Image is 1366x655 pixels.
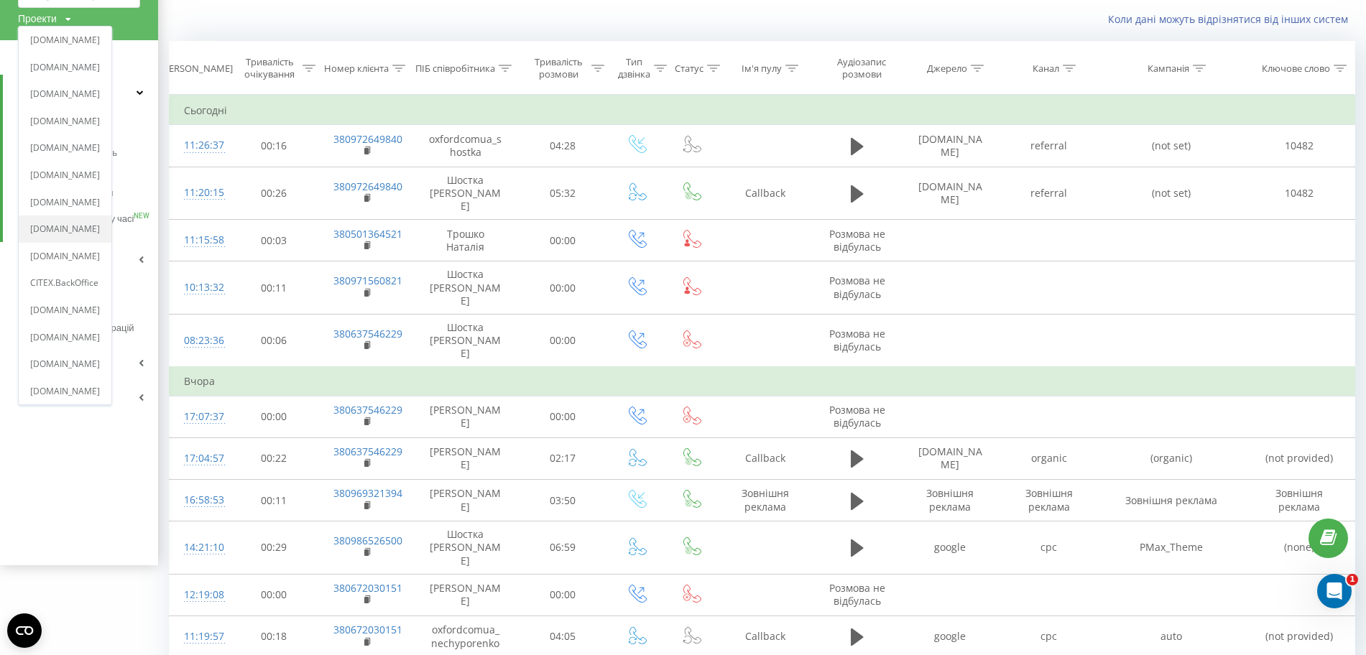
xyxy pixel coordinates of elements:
td: Callback [718,437,813,479]
td: 00:00 [517,261,608,315]
a: 380971560821 [333,274,402,287]
div: Статус [675,62,703,75]
td: (not set) [1099,125,1245,167]
a: 380672030151 [333,581,402,595]
span: Розмова не відбулась [829,327,885,353]
td: organic [1000,437,1098,479]
td: (none) [1245,521,1355,575]
td: Зовнішня реклама [1099,480,1245,521]
div: 11:15:58 [184,226,213,254]
a: CITEX.BackOffice [30,278,100,289]
td: 00:00 [517,574,608,615]
div: 17:07:37 [184,403,213,431]
div: 17:04:57 [184,445,213,473]
td: 03:50 [517,480,608,521]
div: Джерело [927,62,967,75]
a: [DOMAIN_NAME] [30,197,100,208]
td: 00:00 [228,574,319,615]
td: [PERSON_NAME] [415,480,517,521]
div: Ключове слово [1262,62,1330,75]
a: 380969321394 [333,486,402,500]
td: Зовнішня реклама [718,480,813,521]
td: Шостка [PERSON_NAME] [415,314,517,367]
td: [DOMAIN_NAME] [901,167,1000,220]
td: 00:11 [228,480,319,521]
td: Сьогодні [170,96,1355,125]
td: 00:00 [228,396,319,437]
a: 380972649840 [333,132,402,146]
a: [DOMAIN_NAME] [30,386,100,397]
td: google [901,521,1000,575]
td: [PERSON_NAME] [415,574,517,615]
td: 00:16 [228,125,319,167]
span: 1 [1347,574,1358,585]
div: 11:19:57 [184,623,213,651]
td: referral [1000,167,1098,220]
a: 380637546229 [333,445,402,458]
div: 11:26:37 [184,131,213,159]
a: 380972649840 [333,180,402,193]
td: [PERSON_NAME] [415,437,517,479]
div: 16:58:53 [184,486,213,514]
a: [DOMAIN_NAME] [30,89,100,101]
iframe: Intercom live chat [1317,574,1352,608]
td: 00:00 [517,396,608,437]
td: 02:17 [517,437,608,479]
div: 08:23:36 [184,327,213,355]
a: 380672030151 [333,623,402,636]
div: Тип дзвінка [618,56,650,80]
td: [DOMAIN_NAME] [901,125,1000,167]
a: [DOMAIN_NAME] [30,34,100,46]
a: 380637546229 [333,403,402,417]
td: 00:00 [517,314,608,367]
div: Проекти [18,11,57,26]
td: referral [1000,125,1098,167]
div: 10:13:32 [184,274,213,302]
div: Кампанія [1148,62,1189,75]
td: Зовнішня реклама [1000,480,1098,521]
div: Канал [1033,62,1059,75]
td: 00:00 [517,220,608,261]
a: [DOMAIN_NAME] [30,116,100,127]
div: Аудіозапис розмови [826,56,897,80]
div: [PERSON_NAME] [160,62,233,75]
td: cpc [1000,521,1098,575]
td: Зовнішня реклама [901,480,1000,521]
a: Коли дані можуть відрізнятися вiд інших систем [1108,12,1355,26]
td: oxfordcomua_shostka [415,125,517,167]
div: Номер клієнта [324,62,389,75]
td: 10482 [1245,167,1355,220]
a: [DOMAIN_NAME] [30,332,100,343]
td: 10482 [1245,125,1355,167]
a: [DOMAIN_NAME] [30,251,100,262]
a: [DOMAIN_NAME] [30,62,100,73]
span: Розмова не відбулась [829,274,885,300]
td: 05:32 [517,167,608,220]
td: Шостка [PERSON_NAME] [415,167,517,220]
span: Розмова не відбулась [829,403,885,429]
td: PMax_Theme [1099,521,1245,575]
td: Вчора [170,367,1355,396]
span: Розмова не відбулась [829,227,885,254]
div: Тривалість очікування [241,56,299,80]
div: Тривалість розмови [530,56,588,80]
a: Центр звернень [3,75,158,109]
td: Шостка [PERSON_NAME] [415,261,517,315]
td: 04:28 [517,125,608,167]
td: 00:29 [228,521,319,575]
td: (not provided) [1245,437,1355,479]
td: 00:11 [228,261,319,315]
td: [DOMAIN_NAME] [901,437,1000,479]
td: 00:03 [228,220,319,261]
td: Зовнішня реклама [1245,480,1355,521]
button: Open CMP widget [7,613,42,648]
td: 00:22 [228,437,319,479]
div: 12:19:08 [184,581,213,609]
div: 11:20:15 [184,179,213,207]
td: Шостка [PERSON_NAME] [415,521,517,575]
td: Трошко Наталія [415,220,517,261]
td: Callback [718,167,813,220]
div: ПІБ співробітника [415,62,495,75]
a: 380637546229 [333,327,402,340]
td: 00:06 [228,314,319,367]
